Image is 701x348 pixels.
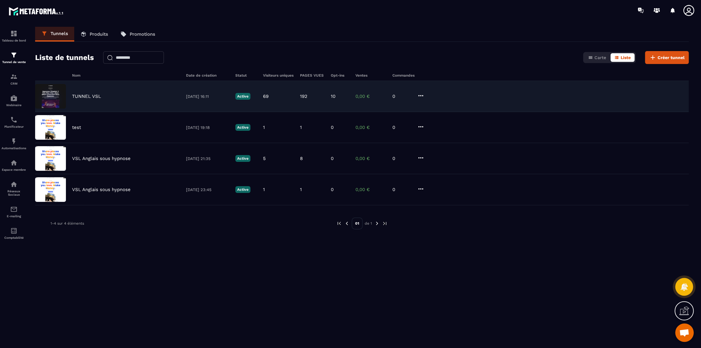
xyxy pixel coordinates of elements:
img: automations [10,159,18,166]
p: 1 [263,125,265,130]
span: Créer tunnel [658,54,685,61]
p: [DATE] 19:18 [186,125,229,130]
a: automationsautomationsAutomatisations [2,133,26,154]
p: CRM [2,82,26,85]
p: Active [235,124,250,131]
img: automations [10,138,18,145]
p: Promotions [130,31,155,37]
button: Liste [610,53,634,62]
p: E-mailing [2,214,26,218]
img: automations [10,94,18,102]
button: Carte [584,53,610,62]
p: Active [235,93,250,100]
p: Comptabilité [2,236,26,239]
p: [DATE] 16:11 [186,94,229,99]
p: 1 [263,187,265,192]
p: 1-4 sur 4 éléments [51,221,84,226]
p: VSL Anglais sous hypnose [72,156,131,161]
h6: PAGES VUES [300,73,325,78]
h6: Statut [235,73,257,78]
img: prev [336,221,342,226]
p: Active [235,186,250,193]
a: emailemailE-mailing [2,201,26,222]
p: de 1 [365,221,372,226]
h6: Date de création [186,73,229,78]
p: 0 [392,125,411,130]
a: Tunnels [35,27,74,42]
p: 1 [300,187,302,192]
span: Liste [621,55,631,60]
p: Produits [90,31,108,37]
p: 0 [331,156,334,161]
p: VSL Anglais sous hypnose [72,187,131,192]
p: 0 [392,94,411,99]
p: 0 [331,125,334,130]
a: formationformationCRM [2,68,26,90]
img: formation [10,51,18,59]
p: Tableau de bord [2,39,26,42]
h6: Ventes [355,73,386,78]
img: prev [344,221,350,226]
button: Créer tunnel [645,51,689,64]
p: 01 [352,218,363,229]
img: image [35,115,66,140]
p: Réseaux Sociaux [2,190,26,196]
img: accountant [10,227,18,234]
p: test [72,125,81,130]
a: Promotions [114,27,161,42]
p: 8 [300,156,303,161]
img: image [35,146,66,171]
p: Espace membre [2,168,26,171]
p: 192 [300,94,307,99]
p: 69 [263,94,269,99]
p: [DATE] 21:35 [186,156,229,161]
img: image [35,177,66,202]
p: Active [235,155,250,162]
a: Produits [74,27,114,42]
p: 0 [392,187,411,192]
p: TUNNEL VSL [72,94,101,99]
h6: Nom [72,73,180,78]
p: [DATE] 23:45 [186,187,229,192]
p: Automatisations [2,146,26,150]
p: 10 [331,94,335,99]
p: 0 [331,187,334,192]
p: 1 [300,125,302,130]
img: formation [10,73,18,80]
h6: Visiteurs uniques [263,73,294,78]
a: accountantaccountantComptabilité [2,222,26,244]
a: formationformationTunnel de vente [2,47,26,68]
p: 0 [392,156,411,161]
img: email [10,206,18,213]
p: Planificateur [2,125,26,128]
h6: Opt-ins [331,73,349,78]
a: Mở cuộc trò chuyện [675,323,694,342]
h6: Commandes [392,73,415,78]
img: next [382,221,387,226]
a: formationformationTableau de bord [2,25,26,47]
p: Tunnel de vente [2,60,26,64]
a: automationsautomationsEspace membre [2,154,26,176]
img: next [374,221,380,226]
img: formation [10,30,18,37]
p: 0,00 € [355,125,386,130]
p: Tunnels [51,31,68,36]
img: logo [9,6,64,17]
img: image [35,84,66,109]
span: Carte [594,55,606,60]
a: automationsautomationsWebinaire [2,90,26,111]
p: 0,00 € [355,94,386,99]
img: scheduler [10,116,18,123]
p: 5 [263,156,266,161]
img: social-network [10,181,18,188]
p: 0,00 € [355,187,386,192]
a: schedulerschedulerPlanificateur [2,111,26,133]
p: 0,00 € [355,156,386,161]
h2: Liste de tunnels [35,51,94,64]
a: social-networksocial-networkRéseaux Sociaux [2,176,26,201]
p: Webinaire [2,103,26,107]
